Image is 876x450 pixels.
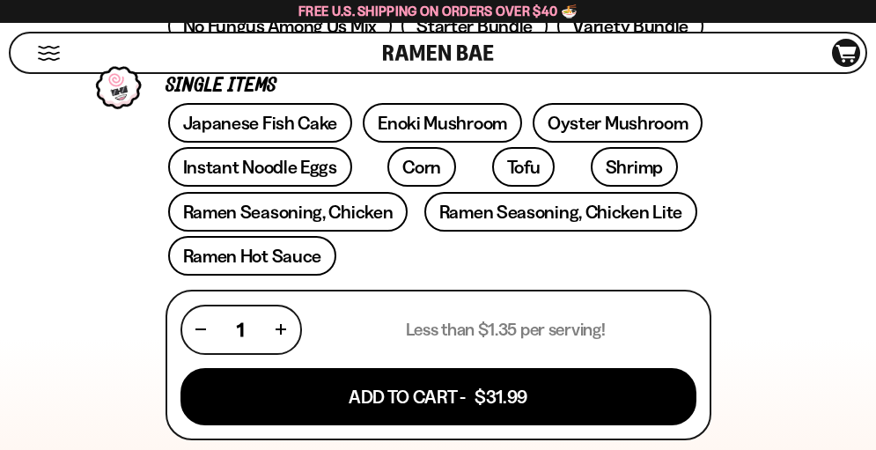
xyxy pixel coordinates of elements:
[591,147,678,187] a: Shrimp
[406,319,606,341] p: Less than $1.35 per serving!
[363,103,522,143] a: Enoki Mushroom
[298,3,578,19] span: Free U.S. Shipping on Orders over $40 🍜
[37,46,61,61] button: Mobile Menu Trigger
[424,192,697,232] a: Ramen Seasoning, Chicken Lite
[168,236,337,276] a: Ramen Hot Sauce
[168,192,409,232] a: Ramen Seasoning, Chicken
[180,368,696,425] button: Add To Cart - $31.99
[237,319,244,341] span: 1
[166,77,711,94] p: Single Items
[168,147,352,187] a: Instant Noodle Eggs
[168,103,353,143] a: Japanese Fish Cake
[492,147,556,187] a: Tofu
[387,147,456,187] a: Corn
[533,103,703,143] a: Oyster Mushroom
